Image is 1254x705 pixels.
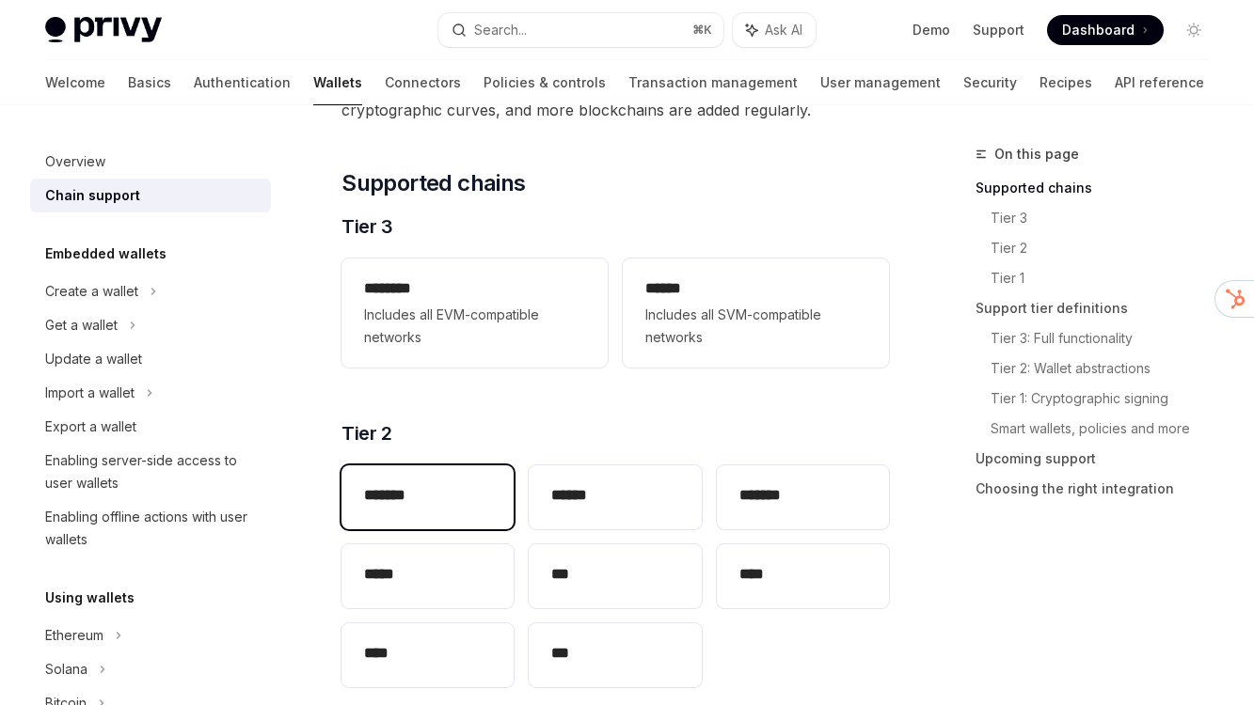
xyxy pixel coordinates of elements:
a: Enabling offline actions with user wallets [30,500,271,556]
a: Export a wallet [30,410,271,444]
div: Create a wallet [45,280,138,303]
span: Tier 3 [341,213,392,240]
div: Export a wallet [45,415,136,438]
a: Connectors [385,60,461,105]
a: Security [963,60,1017,105]
a: Tier 3: Full functionality [991,323,1224,353]
a: Tier 1: Cryptographic signing [991,384,1224,414]
a: Supported chains [976,173,1224,203]
a: Chain support [30,179,271,212]
span: Ask AI [765,21,802,39]
button: Toggle dark mode [1179,15,1209,45]
div: Enabling server-side access to user wallets [45,449,260,494]
a: User management [820,60,941,105]
a: Support [973,21,1024,39]
a: Tier 2 [991,233,1224,263]
a: **** *Includes all SVM-compatible networks [623,258,889,368]
span: Includes all SVM-compatible networks [645,304,866,349]
a: Basics [128,60,171,105]
a: Transaction management [628,60,798,105]
h5: Embedded wallets [45,243,167,265]
a: Update a wallet [30,342,271,376]
div: Enabling offline actions with user wallets [45,506,260,551]
img: light logo [45,17,162,43]
a: Wallets [313,60,362,105]
a: API reference [1115,60,1204,105]
span: On this page [994,143,1079,165]
a: Smart wallets, policies and more [991,414,1224,444]
a: Recipes [1040,60,1092,105]
a: Authentication [194,60,291,105]
a: Tier 1 [991,263,1224,293]
a: Enabling server-side access to user wallets [30,444,271,500]
div: Search... [474,19,527,41]
button: Search...⌘K [438,13,724,47]
a: Choosing the right integration [976,474,1224,504]
div: Ethereum [45,624,103,647]
div: Get a wallet [45,314,118,337]
a: Tier 3 [991,203,1224,233]
span: Supported chains [341,168,525,198]
a: Support tier definitions [976,293,1224,323]
div: Chain support [45,184,140,207]
a: Demo [913,21,950,39]
h5: Using wallets [45,587,135,609]
span: ⌘ K [692,23,712,38]
a: Policies & controls [484,60,606,105]
div: Update a wallet [45,348,142,370]
a: Tier 2: Wallet abstractions [991,353,1224,384]
a: Dashboard [1047,15,1164,45]
div: Overview [45,150,105,173]
span: Includes all EVM-compatible networks [364,304,585,349]
div: Solana [45,658,87,681]
a: Overview [30,145,271,179]
a: **** ***Includes all EVM-compatible networks [341,258,608,368]
div: Import a wallet [45,382,135,404]
button: Ask AI [733,13,816,47]
a: Upcoming support [976,444,1224,474]
span: Tier 2 [341,420,391,446]
span: Dashboard [1062,21,1135,39]
a: Welcome [45,60,105,105]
